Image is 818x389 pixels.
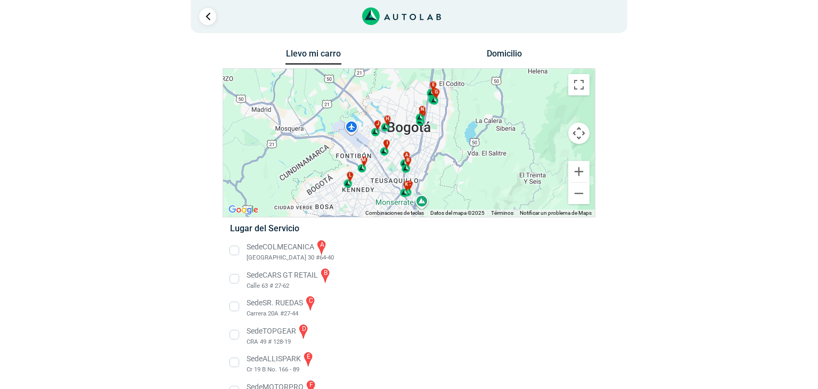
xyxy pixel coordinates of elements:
a: Notificar un problema de Maps [520,210,592,216]
button: Llevo mi carro [285,48,341,65]
a: Ir al paso anterior [199,8,216,25]
button: Cambiar a la vista en pantalla completa [568,74,590,95]
span: g [435,88,438,96]
span: k [405,181,408,189]
button: Ampliar [568,161,590,182]
span: b [406,157,410,164]
a: Términos (se abre en una nueva pestaña) [491,210,513,216]
span: c [408,181,411,188]
span: a [405,152,408,159]
span: e [432,82,435,89]
span: n [421,106,424,114]
a: Abre esta zona en Google Maps (se abre en una nueva ventana) [226,203,261,217]
button: Reducir [568,183,590,204]
span: f [434,88,437,95]
button: Combinaciones de teclas [365,209,424,217]
span: j [377,120,379,128]
span: Datos del mapa ©2025 [430,210,485,216]
button: Controles de visualización del mapa [568,123,590,144]
span: h [386,116,389,123]
span: m [362,157,366,164]
span: l [349,172,351,179]
a: Link al sitio de autolab [362,11,441,21]
h5: Lugar del Servicio [230,223,587,233]
span: i [387,140,388,147]
button: Domicilio [477,48,533,64]
img: Google [226,203,261,217]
